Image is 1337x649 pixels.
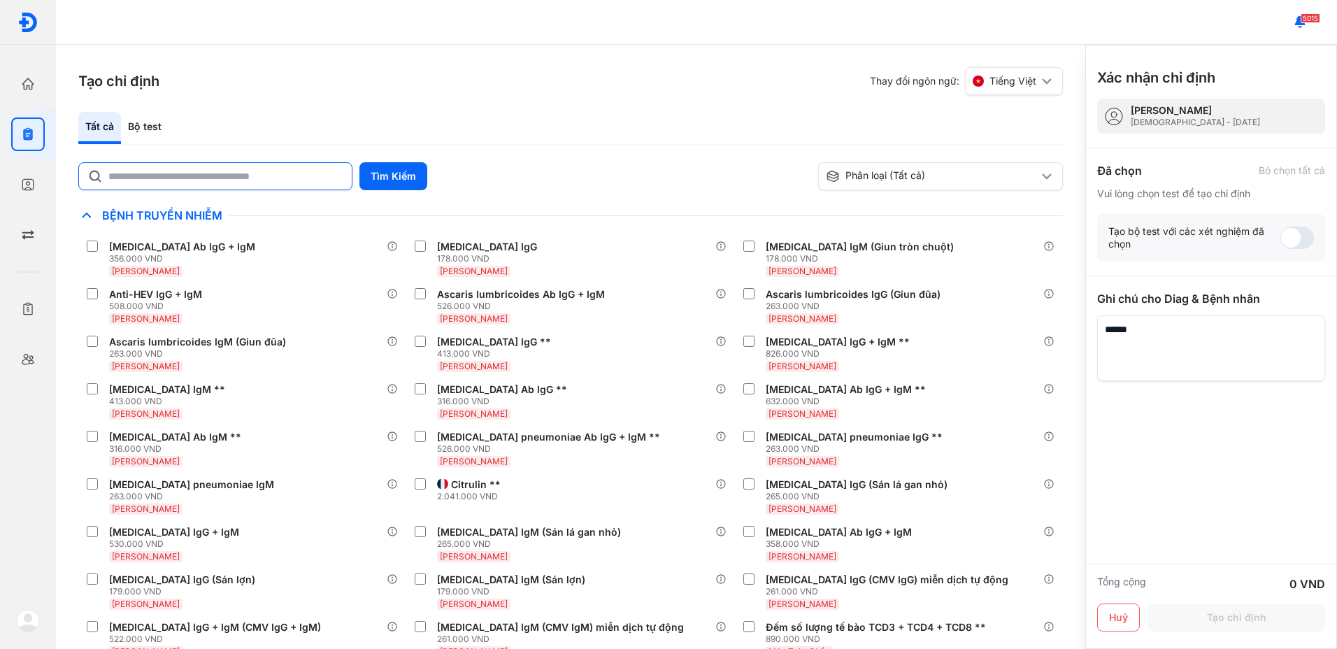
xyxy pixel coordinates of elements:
[1097,290,1325,307] div: Ghi chú cho Diag & Bệnh nhân
[109,348,292,359] div: 263.000 VND
[766,634,992,645] div: 890.000 VND
[1289,576,1325,592] div: 0 VND
[1108,225,1280,250] div: Tạo bộ test với các xét nghiệm đã chọn
[766,491,953,502] div: 265.000 VND
[112,408,180,419] span: [PERSON_NAME]
[768,361,836,371] span: [PERSON_NAME]
[766,336,910,348] div: [MEDICAL_DATA] IgG + IgM **
[766,301,946,312] div: 263.000 VND
[768,599,836,609] span: [PERSON_NAME]
[1301,13,1320,23] span: 5015
[437,621,684,634] div: [MEDICAL_DATA] IgM (CMV IgM) miễn dịch tự động
[109,634,327,645] div: 522.000 VND
[440,551,508,562] span: [PERSON_NAME]
[766,348,915,359] div: 826.000 VND
[440,599,508,609] span: [PERSON_NAME]
[766,288,941,301] div: Ascaris lumbricoides IgG (Giun đũa)
[766,621,986,634] div: Đếm số lượng tế bào TCD3 + TCD4 + TCD8 **
[766,586,1014,597] div: 261.000 VND
[109,586,261,597] div: 179.000 VND
[78,112,121,144] div: Tất cả
[440,456,508,466] span: [PERSON_NAME]
[768,504,836,514] span: [PERSON_NAME]
[109,301,208,312] div: 508.000 VND
[440,266,508,276] span: [PERSON_NAME]
[437,348,557,359] div: 413.000 VND
[989,75,1036,87] span: Tiếng Việt
[109,431,241,443] div: [MEDICAL_DATA] Ab IgM **
[359,162,427,190] button: Tìm Kiếm
[437,241,537,253] div: [MEDICAL_DATA] IgG
[17,12,38,33] img: logo
[109,621,321,634] div: [MEDICAL_DATA] IgG + IgM (CMV IgG + IgM)
[109,241,255,253] div: [MEDICAL_DATA] Ab IgG + IgM
[1097,576,1146,592] div: Tổng cộng
[766,478,948,491] div: [MEDICAL_DATA] IgG (Sán lá gan nhỏ)
[440,361,508,371] span: [PERSON_NAME]
[766,396,931,407] div: 632.000 VND
[109,336,286,348] div: Ascaris lumbricoides IgM (Giun đũa)
[437,539,627,550] div: 265.000 VND
[109,443,247,455] div: 316.000 VND
[109,573,255,586] div: [MEDICAL_DATA] IgG (Sán lợn)
[95,208,229,222] span: Bệnh Truyền Nhiễm
[437,431,660,443] div: [MEDICAL_DATA] pneumoniae Ab IgG + IgM **
[766,253,959,264] div: 178.000 VND
[437,301,610,312] div: 526.000 VND
[109,478,274,491] div: [MEDICAL_DATA] pneumoniae IgM
[766,241,954,253] div: [MEDICAL_DATA] IgM (Giun tròn chuột)
[1097,187,1325,200] div: Vui lòng chọn test để tạo chỉ định
[766,383,926,396] div: [MEDICAL_DATA] Ab IgG + IgM **
[109,396,231,407] div: 413.000 VND
[121,112,169,144] div: Bộ test
[109,288,202,301] div: Anti-HEV IgG + IgM
[109,383,225,396] div: [MEDICAL_DATA] IgM **
[437,634,689,645] div: 261.000 VND
[109,526,239,539] div: [MEDICAL_DATA] IgG + IgM
[768,408,836,419] span: [PERSON_NAME]
[17,610,39,632] img: logo
[109,491,280,502] div: 263.000 VND
[112,361,180,371] span: [PERSON_NAME]
[1097,604,1140,632] button: Huỷ
[112,551,180,562] span: [PERSON_NAME]
[112,313,180,324] span: [PERSON_NAME]
[112,504,180,514] span: [PERSON_NAME]
[768,313,836,324] span: [PERSON_NAME]
[768,266,836,276] span: [PERSON_NAME]
[437,586,591,597] div: 179.000 VND
[437,573,585,586] div: [MEDICAL_DATA] IgM (Sán lợn)
[1148,604,1325,632] button: Tạo chỉ định
[440,313,508,324] span: [PERSON_NAME]
[109,253,261,264] div: 356.000 VND
[766,526,912,539] div: [MEDICAL_DATA] Ab IgG + IgM
[112,266,180,276] span: [PERSON_NAME]
[451,478,501,491] div: Citrulin **
[112,456,180,466] span: [PERSON_NAME]
[437,396,573,407] div: 316.000 VND
[1097,162,1142,179] div: Đã chọn
[437,443,666,455] div: 526.000 VND
[437,336,551,348] div: [MEDICAL_DATA] IgG **
[766,573,1008,586] div: [MEDICAL_DATA] IgG (CMV IgG) miễn dịch tự động
[78,71,159,91] h3: Tạo chỉ định
[766,443,948,455] div: 263.000 VND
[768,456,836,466] span: [PERSON_NAME]
[766,539,917,550] div: 358.000 VND
[109,539,245,550] div: 530.000 VND
[437,491,506,502] div: 2.041.000 VND
[1259,164,1325,177] div: Bỏ chọn tất cả
[112,599,180,609] span: [PERSON_NAME]
[1131,104,1260,117] div: [PERSON_NAME]
[437,383,567,396] div: [MEDICAL_DATA] Ab IgG **
[440,408,508,419] span: [PERSON_NAME]
[768,551,836,562] span: [PERSON_NAME]
[437,526,621,539] div: [MEDICAL_DATA] IgM (Sán lá gan nhỏ)
[437,288,605,301] div: Ascaris lumbricoides Ab IgG + IgM
[766,431,943,443] div: [MEDICAL_DATA] pneumoniae IgG **
[1097,68,1215,87] h3: Xác nhận chỉ định
[870,67,1063,95] div: Thay đổi ngôn ngữ:
[437,253,543,264] div: 178.000 VND
[826,169,1038,183] div: Phân loại (Tất cả)
[1131,117,1260,128] div: [DEMOGRAPHIC_DATA] - [DATE]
